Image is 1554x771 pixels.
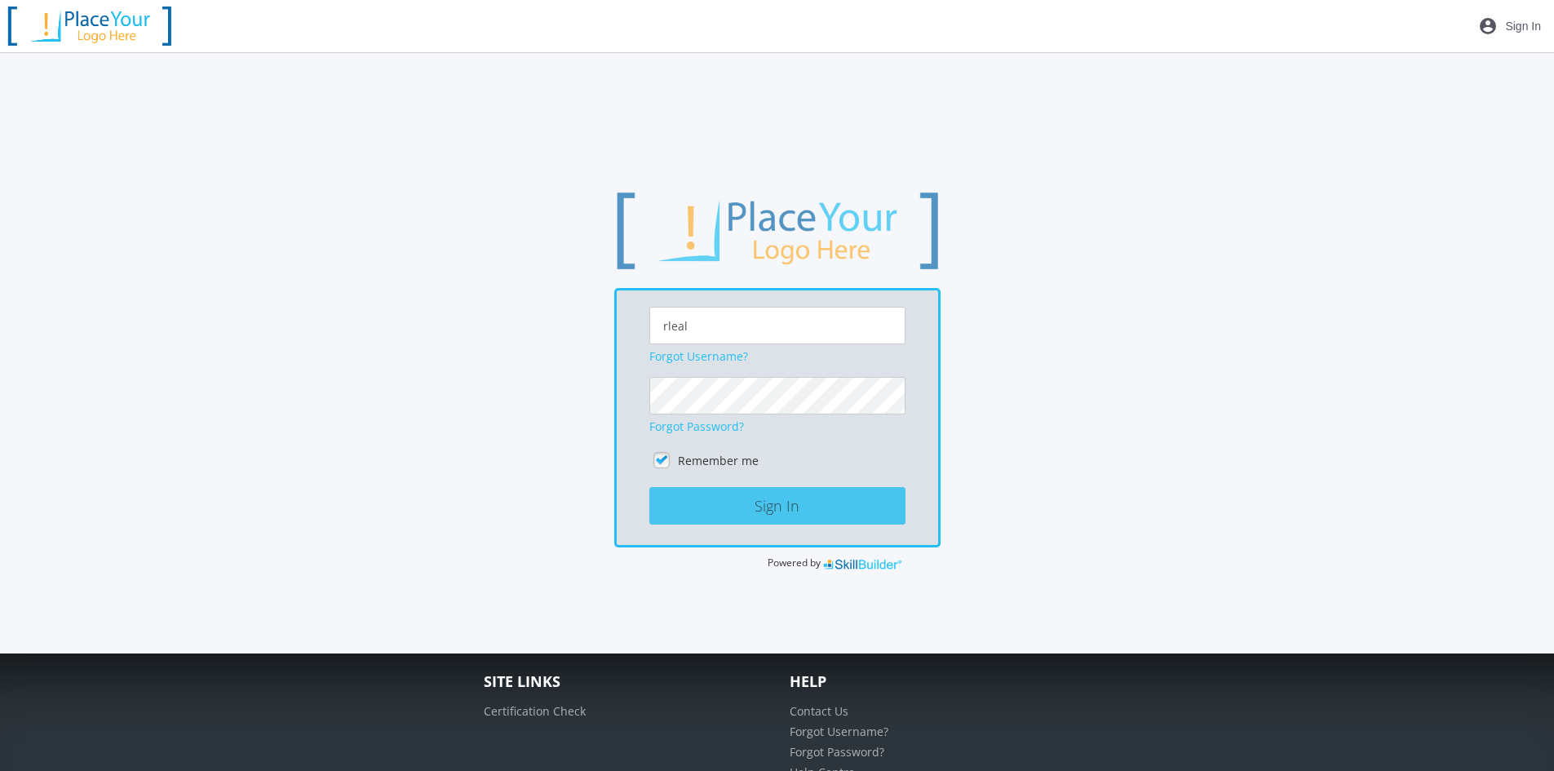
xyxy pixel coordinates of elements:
mat-icon: account_circle [1478,16,1498,36]
span: Sign In [1505,11,1541,41]
a: Forgot Username? [649,348,748,364]
h4: Site Links [484,674,765,690]
h4: Help [790,674,1071,690]
a: Contact Us [790,703,848,719]
a: Forgot Username? [790,724,888,739]
button: Sign In [649,487,905,525]
label: Remember me [678,453,759,469]
a: Certification Check [484,703,586,719]
span: Powered by [768,556,821,570]
input: Username [649,307,905,344]
a: Forgot Password? [790,744,884,760]
a: Forgot Password? [649,419,744,434]
img: SkillBuilder [823,556,903,572]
